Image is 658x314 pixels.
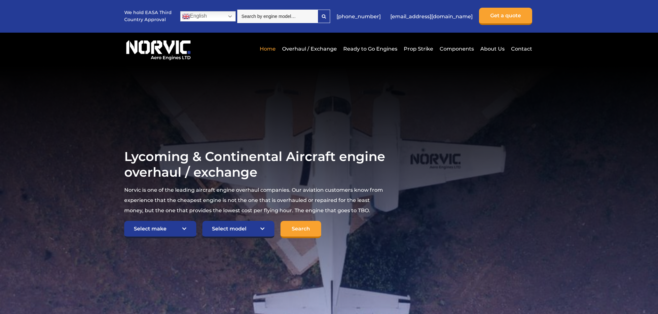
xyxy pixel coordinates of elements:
[509,41,532,57] a: Contact
[258,41,277,57] a: Home
[237,10,318,23] input: Search by engine model…
[479,8,532,25] a: Get a quote
[124,185,390,216] p: Norvic is one of the leading aircraft engine overhaul companies. Our aviation customers know from...
[182,12,190,20] img: en
[280,221,321,238] input: Search
[124,9,172,23] p: We hold EASA Third Country Approval
[333,9,384,24] a: [PHONE_NUMBER]
[124,149,390,180] h1: Lycoming & Continental Aircraft engine overhaul / exchange
[387,9,476,24] a: [EMAIL_ADDRESS][DOMAIN_NAME]
[342,41,399,57] a: Ready to Go Engines
[180,11,236,21] a: English
[438,41,475,57] a: Components
[124,37,192,60] img: Norvic Aero Engines logo
[479,41,506,57] a: About Us
[280,41,338,57] a: Overhaul / Exchange
[402,41,435,57] a: Prop Strike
